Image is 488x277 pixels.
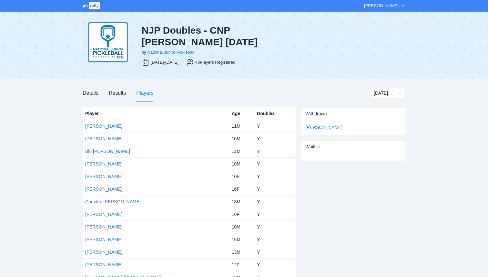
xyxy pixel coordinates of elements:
[85,149,130,154] a: Blu [PERSON_NAME]
[232,110,252,117] div: Age
[305,125,342,130] a: [PERSON_NAME]
[85,224,122,229] a: [PERSON_NAME]
[254,196,296,208] td: Y
[254,170,296,183] td: Y
[136,89,153,97] div: Players
[85,237,122,242] a: [PERSON_NAME]
[254,259,296,271] td: Y
[85,136,122,141] a: [PERSON_NAME]
[83,89,98,97] div: Details
[89,2,100,9] span: rally
[305,108,401,120] div: Withdrawn
[85,186,122,192] a: [PERSON_NAME]
[229,158,254,170] td: 10M
[254,145,296,158] td: Y
[364,3,399,9] div: [PERSON_NAME]
[85,110,227,117] div: Player
[229,183,254,196] td: 16F
[109,89,126,97] div: Results
[85,123,122,129] a: [PERSON_NAME]
[88,22,128,62] img: njp-logo2.png
[85,199,141,204] a: Camden [PERSON_NAME]
[229,120,254,133] td: 11M
[195,59,235,66] div: 43 Players Registered
[83,3,88,8] span: pb
[85,262,122,267] a: [PERSON_NAME]
[254,158,296,170] td: Y
[142,49,146,56] div: by
[229,133,254,145] td: 10M
[229,145,254,158] td: 12M
[85,212,122,217] a: [PERSON_NAME]
[229,170,254,183] td: 10F
[305,141,401,153] div: Waitlist
[401,4,405,8] span: down
[254,120,296,133] td: Y
[229,196,254,208] td: 13M
[83,3,101,8] a: pbrally
[254,208,296,221] td: Y
[229,208,254,221] td: 10F
[229,233,254,246] td: 16M
[229,259,254,271] td: 12F
[142,25,293,48] div: NJP Doubles - CNP [PERSON_NAME] [DATE]
[254,233,296,246] td: Y
[85,174,122,179] a: [PERSON_NAME]
[254,183,296,196] td: Y
[85,250,122,255] a: [PERSON_NAME]
[229,246,254,259] td: 13M
[254,133,296,145] td: Y
[257,110,293,117] div: Doubles
[151,59,178,66] div: [DATE]-[DATE]
[85,161,122,166] a: [PERSON_NAME]
[374,88,402,98] span: Tuesday
[147,50,194,55] a: National Junior Pickleball
[254,221,296,233] td: Y
[254,246,296,259] td: Y
[229,221,254,233] td: 10M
